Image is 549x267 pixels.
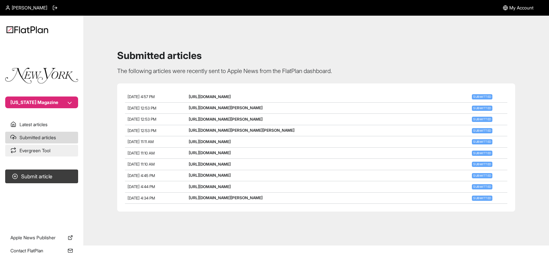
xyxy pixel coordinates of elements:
[12,5,47,11] span: [PERSON_NAME]
[128,196,155,200] span: [DATE] 4:34 PM
[471,105,494,110] a: Submitted
[472,139,492,144] span: Submitted
[471,184,494,189] a: Submitted
[189,117,263,122] a: [URL][DOMAIN_NAME][PERSON_NAME]
[128,139,154,144] span: [DATE] 11:11 AM
[471,116,494,121] a: Submitted
[117,67,515,76] p: The following articles were recently sent to Apple News from the FlatPlan dashboard.
[128,184,155,189] span: [DATE] 4:44 PM
[189,150,231,155] a: [URL][DOMAIN_NAME]
[189,184,231,189] a: [URL][DOMAIN_NAME]
[472,151,492,156] span: Submitted
[5,68,78,83] img: Publication Logo
[5,119,78,130] a: Latest articles
[472,162,492,167] span: Submitted
[472,128,492,133] span: Submitted
[5,245,78,257] a: Contact FlatPlan
[5,96,78,108] button: [US_STATE] Magazine
[189,173,231,178] a: [URL][DOMAIN_NAME]
[128,162,155,167] span: [DATE] 11:10 AM
[7,26,48,33] img: Logo
[5,5,47,11] a: [PERSON_NAME]
[472,173,492,178] span: Submitted
[471,128,494,133] a: Submitted
[128,106,156,111] span: [DATE] 12:53 PM
[472,106,492,111] span: Submitted
[189,105,263,110] a: [URL][DOMAIN_NAME][PERSON_NAME]
[472,117,492,122] span: Submitted
[128,173,155,178] span: [DATE] 4:45 PM
[128,151,155,156] span: [DATE] 11:10 AM
[189,94,231,99] a: [URL][DOMAIN_NAME]
[128,128,156,133] span: [DATE] 12:53 PM
[189,162,231,167] a: [URL][DOMAIN_NAME]
[472,196,492,201] span: Submitted
[472,184,492,189] span: Submitted
[471,195,494,200] a: Submitted
[472,94,492,99] span: Submitted
[5,132,78,143] a: Submitted articles
[189,195,263,200] a: [URL][DOMAIN_NAME][PERSON_NAME]
[471,139,494,144] a: Submitted
[5,145,78,156] a: Evergreen Tool
[189,128,295,133] a: [URL][DOMAIN_NAME][PERSON_NAME][PERSON_NAME]
[128,117,156,122] span: [DATE] 12:53 PM
[471,94,494,99] a: Submitted
[471,150,494,155] a: Submitted
[471,173,494,178] a: Submitted
[5,232,78,244] a: Apple News Publisher
[471,161,494,166] a: Submitted
[117,50,515,61] h1: Submitted articles
[5,170,78,183] button: Submit article
[509,5,533,11] span: My Account
[189,139,231,144] a: [URL][DOMAIN_NAME]
[128,94,155,99] span: [DATE] 4:57 PM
